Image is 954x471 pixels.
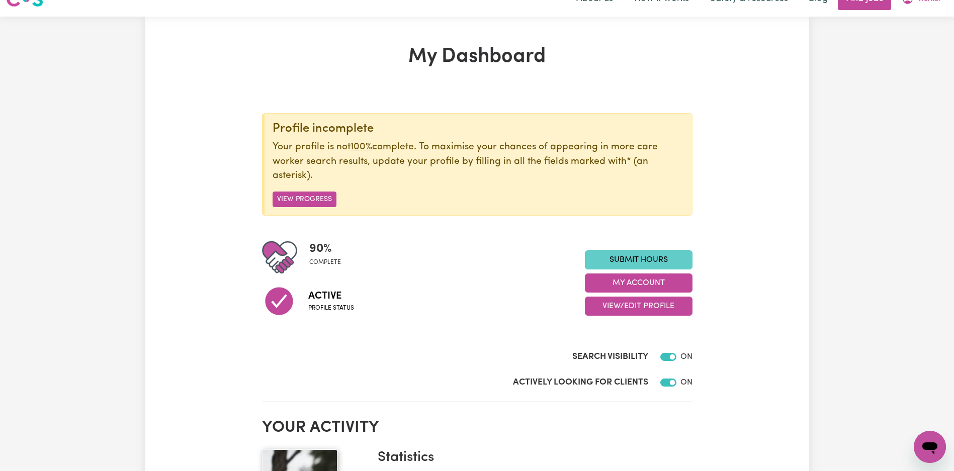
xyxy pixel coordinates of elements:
button: View Progress [273,192,336,207]
a: Submit Hours [585,250,692,269]
u: 100% [351,142,372,152]
div: Profile incomplete [273,122,684,136]
div: Profile completeness: 90% [309,240,349,275]
p: Your profile is not complete. To maximise your chances of appearing in more care worker search re... [273,140,684,183]
h3: Statistics [378,449,684,466]
span: Active [308,289,354,304]
span: ON [680,353,692,361]
button: View/Edit Profile [585,297,692,316]
span: ON [680,379,692,387]
iframe: Button to launch messaging window [914,431,946,463]
span: complete [309,258,341,267]
h1: My Dashboard [262,45,692,69]
h2: Your activity [262,418,692,437]
button: My Account [585,273,692,293]
label: Actively Looking for Clients [513,376,648,389]
span: Profile status [308,304,354,313]
span: 90 % [309,240,341,258]
label: Search Visibility [572,350,648,363]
